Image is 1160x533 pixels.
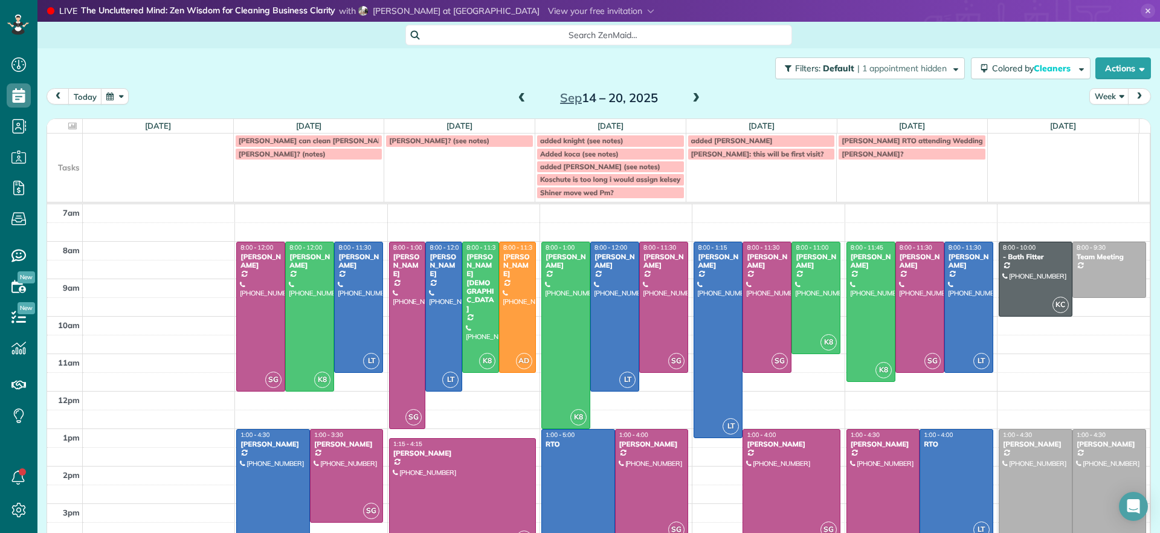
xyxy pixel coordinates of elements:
span: LT [442,372,459,388]
span: 8:00 - 10:00 [1003,244,1036,251]
span: 8:00 - 11:30 [643,244,676,251]
span: 8:00 - 1:15 [698,244,727,251]
span: SG [924,353,941,369]
span: 8:00 - 12:00 [289,244,322,251]
span: 1:00 - 4:00 [747,431,776,439]
span: K8 [820,334,837,350]
span: 1:00 - 4:30 [1003,431,1032,439]
span: 8:00 - 11:30 [466,244,499,251]
div: [PERSON_NAME] [503,253,532,279]
a: [DATE] [446,121,472,131]
span: 1pm [63,433,80,442]
div: [PERSON_NAME] [746,440,837,448]
span: 1:00 - 4:30 [851,431,880,439]
span: with [339,5,356,16]
span: Shiner move wed Pm? [540,188,614,197]
span: | 1 appointment hidden [857,63,947,74]
span: New [18,271,35,283]
div: Open Intercom Messenger [1119,492,1148,521]
span: K8 [570,409,587,425]
a: Filters: Default | 1 appointment hidden [769,57,965,79]
span: 1:00 - 4:00 [924,431,953,439]
span: 11am [58,358,80,367]
span: 10am [58,320,80,330]
span: added [PERSON_NAME] (see notes) [540,162,660,171]
span: 9am [63,283,80,292]
div: [PERSON_NAME] [850,253,892,270]
span: [PERSON_NAME] at [GEOGRAPHIC_DATA] [373,5,540,16]
span: Colored by [992,63,1075,74]
div: [PERSON_NAME] [850,440,917,448]
a: [DATE] [598,121,623,131]
span: LT [973,353,990,369]
button: Colored byCleaners [971,57,1091,79]
div: [PERSON_NAME] [1002,440,1069,448]
span: 2pm [63,470,80,480]
span: 1:00 - 3:30 [314,431,343,439]
span: 1:00 - 5:00 [546,431,575,439]
div: [PERSON_NAME] [289,253,330,270]
div: [PERSON_NAME] [393,253,422,279]
span: [PERSON_NAME]: this will be first visit? [691,149,824,158]
div: [PERSON_NAME] [240,253,282,270]
span: 12pm [58,395,80,405]
div: [PERSON_NAME] [338,253,379,270]
span: 8:00 - 12:00 [240,244,273,251]
div: [PERSON_NAME] [1076,440,1142,448]
span: K8 [479,353,495,369]
span: KC [1052,297,1069,313]
a: [DATE] [749,121,775,131]
span: 1:00 - 4:30 [240,431,269,439]
span: 8:00 - 1:00 [546,244,575,251]
span: 8:00 - 11:30 [900,244,932,251]
span: [PERSON_NAME] RTO attending Wedding [842,136,983,145]
img: christopher-schwab-29091e4eba4e788f5ba351c90c880aed8bbef1dcb908311a8d233553be1afbba.jpg [358,6,368,16]
span: [PERSON_NAME]? (see notes) [389,136,489,145]
span: Cleaners [1034,63,1072,74]
div: [PERSON_NAME] [795,253,837,270]
span: 8am [63,245,80,255]
span: added [PERSON_NAME] [691,136,773,145]
div: [PERSON_NAME] [643,253,685,270]
span: 1:00 - 4:30 [1077,431,1106,439]
button: prev [47,88,69,105]
div: RTO [545,440,611,448]
span: LT [723,418,739,434]
span: 8:00 - 9:30 [1077,244,1106,251]
div: [PERSON_NAME] [619,440,685,448]
div: [PERSON_NAME][DEMOGRAPHIC_DATA] [466,253,495,314]
span: New [18,302,35,314]
div: Team Meeting [1076,253,1142,261]
div: [PERSON_NAME] [314,440,380,448]
span: [PERSON_NAME] can clean [PERSON_NAME] [239,136,391,145]
div: [PERSON_NAME] [393,449,532,457]
span: added knight (see notes) [540,136,623,145]
a: [DATE] [1050,121,1076,131]
span: SG [265,372,282,388]
span: 7am [63,208,80,218]
div: [PERSON_NAME] [594,253,636,270]
div: [PERSON_NAME] [899,253,941,270]
div: [PERSON_NAME] [697,253,739,270]
a: [DATE] [296,121,322,131]
div: [PERSON_NAME] [948,253,990,270]
span: SG [363,503,379,519]
span: 1:15 - 4:15 [393,440,422,448]
div: [PERSON_NAME] [240,440,306,448]
button: today [68,88,102,105]
span: AD [516,353,532,369]
span: 1:00 - 4:00 [619,431,648,439]
span: [PERSON_NAME]? (notes) [239,149,326,158]
span: 8:00 - 1:00 [393,244,422,251]
span: Filters: [795,63,820,74]
span: 8:00 - 12:00 [594,244,627,251]
div: [PERSON_NAME] [545,253,587,270]
button: next [1128,88,1151,105]
div: - Bath Fitter [1002,253,1069,261]
span: LT [619,372,636,388]
span: LT [363,353,379,369]
a: [DATE] [145,121,171,131]
span: Sep [560,90,582,105]
button: Actions [1095,57,1151,79]
span: Added koca (see notes) [540,149,619,158]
